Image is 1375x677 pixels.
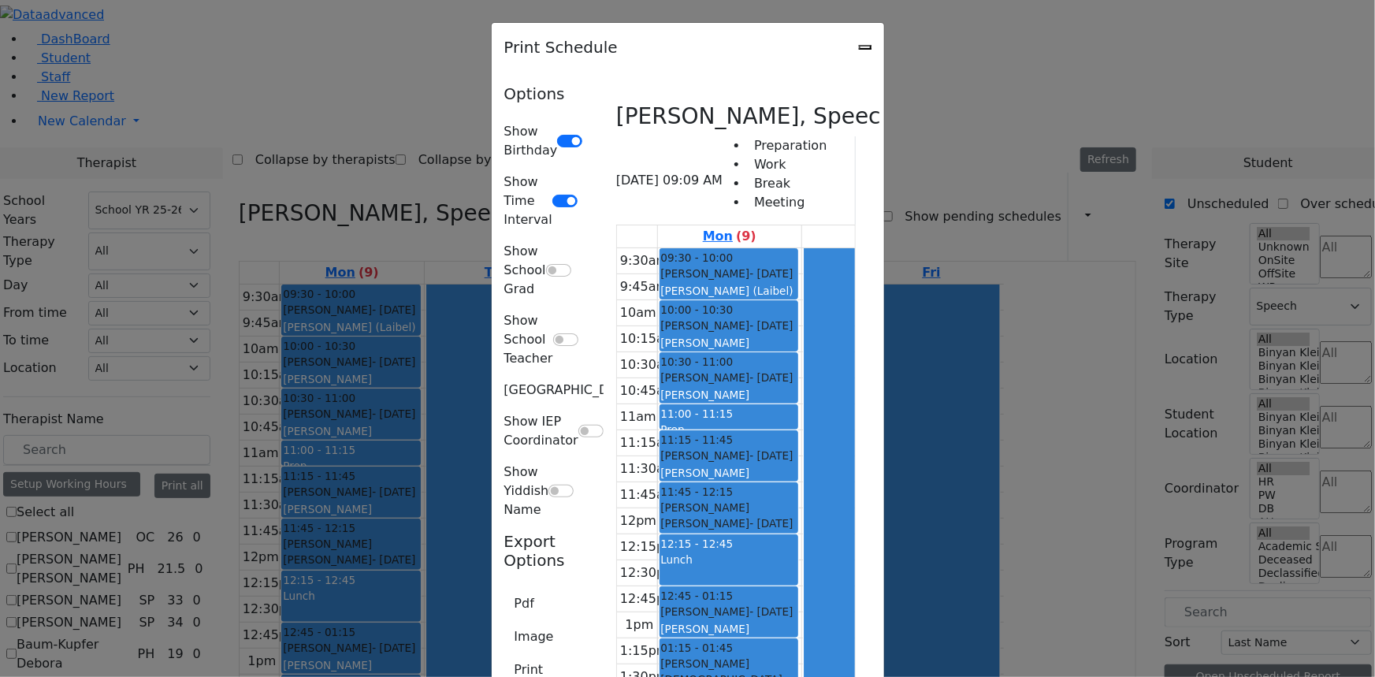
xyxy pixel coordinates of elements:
[661,538,734,550] span: 12:15 - 12:45
[504,242,546,299] label: Show School Grad
[736,227,756,246] label: (9)
[504,412,578,450] label: Show IEP Coordinator
[859,45,871,50] button: Close
[617,251,671,270] div: 9:30am
[617,381,680,400] div: 10:45am
[622,616,657,634] div: 1pm
[504,589,544,619] button: Pdf
[661,387,797,403] div: [PERSON_NAME]
[504,622,564,652] button: Image
[748,193,827,212] li: Meeting
[617,355,680,374] div: 10:30am
[504,84,582,103] h5: Options
[661,604,797,619] div: [PERSON_NAME]
[661,302,734,318] span: 10:00 - 10:30
[617,511,660,530] div: 12pm
[749,267,793,280] span: - [DATE]
[661,500,797,532] div: [PERSON_NAME] [PERSON_NAME]
[749,449,793,462] span: - [DATE]
[617,564,680,582] div: 12:30pm
[661,640,734,656] span: 01:15 - 01:45
[749,371,793,384] span: - [DATE]
[617,303,660,322] div: 10am
[504,311,553,368] label: Show School Teacher
[661,318,797,333] div: [PERSON_NAME]
[661,250,734,266] span: 09:30 - 10:00
[749,517,793,530] span: - [DATE]
[748,174,827,193] li: Break
[748,155,827,174] li: Work
[504,122,558,160] label: Show Birthday
[661,422,797,437] div: Prep
[617,459,680,478] div: 11:30am
[661,448,797,463] div: [PERSON_NAME]
[617,407,660,426] div: 11am
[661,407,734,420] span: 11:00 - 11:15
[661,266,797,281] div: [PERSON_NAME]
[504,173,552,229] label: Show Time Interval
[617,642,672,660] div: 1:15pm
[748,136,827,155] li: Preparation
[661,354,734,370] span: 10:30 - 11:00
[616,103,895,130] h3: [PERSON_NAME], Speech
[504,381,637,400] label: [GEOGRAPHIC_DATA]
[661,484,734,500] span: 11:45 - 12:15
[616,171,723,190] span: [DATE] 09:09 AM
[504,35,618,59] h5: Print Schedule
[504,532,582,570] h5: Export Options
[661,552,797,567] div: Lunch
[617,590,680,608] div: 12:45pm
[661,465,797,481] div: [PERSON_NAME]
[504,463,549,519] label: Show Yiddish Name
[661,370,797,385] div: [PERSON_NAME]
[617,329,680,348] div: 10:15am
[661,588,734,604] span: 12:45 - 01:15
[617,538,680,556] div: 12:15pm
[749,319,793,332] span: - [DATE]
[661,335,797,351] div: [PERSON_NAME]
[749,605,793,618] span: - [DATE]
[617,277,671,296] div: 9:45am
[661,621,797,637] div: [PERSON_NAME]
[661,432,734,448] span: 11:15 - 11:45
[661,283,797,299] div: [PERSON_NAME] (Laibel)
[700,225,760,247] a: September 8, 2025
[617,433,680,452] div: 11:15am
[617,485,680,504] div: 11:45am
